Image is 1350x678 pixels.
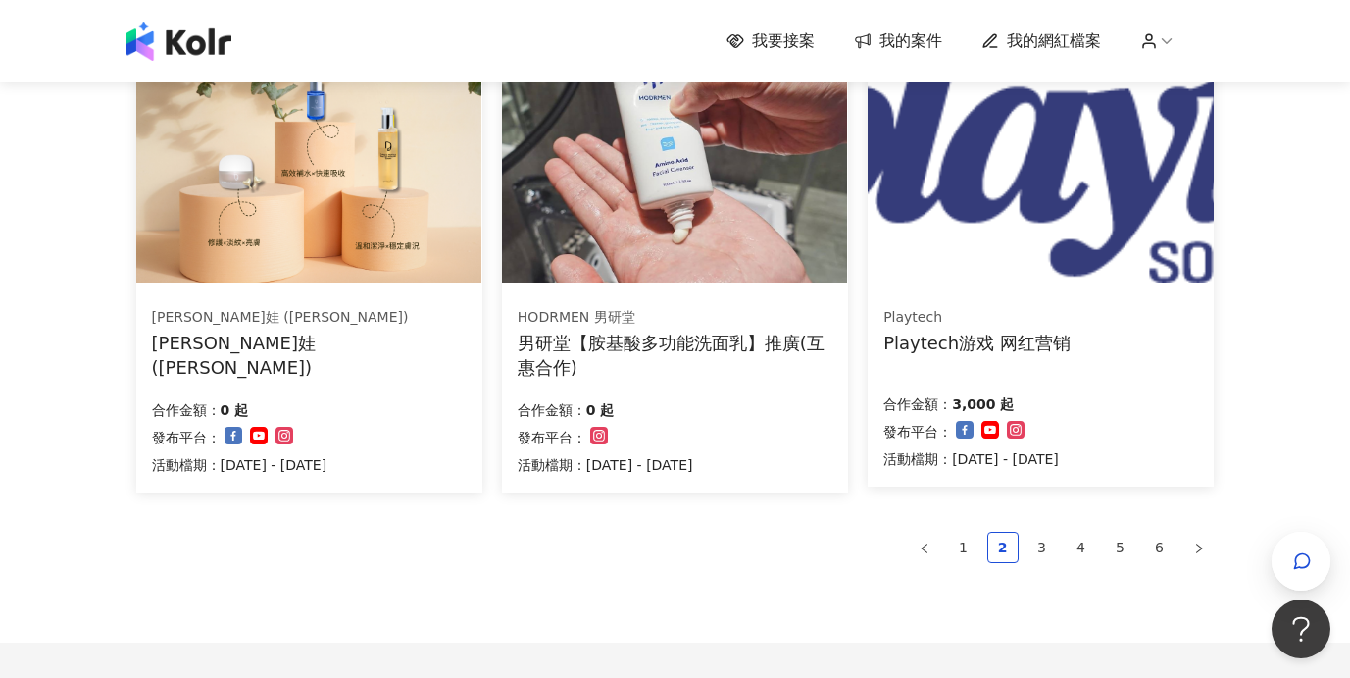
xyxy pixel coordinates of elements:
[952,392,1014,416] p: 3,000 起
[518,308,831,328] div: HODRMEN 男研堂
[518,398,586,422] p: 合作金額：
[586,398,615,422] p: 0 起
[854,30,942,52] a: 我的案件
[879,30,942,52] span: 我的案件
[1193,543,1205,554] span: right
[726,30,815,52] a: 我要接案
[1183,532,1215,563] li: Next Page
[1026,532,1058,563] li: 3
[919,543,930,554] span: left
[988,533,1018,562] a: 2
[152,331,467,380] div: [PERSON_NAME]娃 ([PERSON_NAME])
[1272,600,1330,658] iframe: Help Scout Beacon - Open
[518,426,586,449] p: 發布平台：
[909,532,940,563] li: Previous Page
[1106,533,1135,562] a: 5
[502,23,847,283] img: 胺基酸多功能洗面乳
[152,308,466,328] div: [PERSON_NAME]娃 ([PERSON_NAME])
[981,30,1101,52] a: 我的網紅檔案
[948,532,979,563] li: 1
[1007,30,1101,52] span: 我的網紅檔案
[1144,532,1175,563] li: 6
[883,420,952,443] p: 發布平台：
[152,426,221,449] p: 發布平台：
[1027,533,1057,562] a: 3
[883,308,1071,328] div: Playtech
[126,22,231,61] img: logo
[518,453,693,477] p: 活動檔期：[DATE] - [DATE]
[1145,533,1175,562] a: 6
[518,331,832,380] div: 男研堂【胺基酸多功能洗面乳】推廣(互惠合作)
[152,453,327,477] p: 活動檔期：[DATE] - [DATE]
[883,447,1059,471] p: 活動檔期：[DATE] - [DATE]
[1183,532,1215,563] button: right
[909,532,940,563] button: left
[987,532,1019,563] li: 2
[883,392,952,416] p: 合作金額：
[221,398,249,422] p: 0 起
[883,331,1071,355] div: Playtech游戏 网红营销
[152,398,221,422] p: 合作金額：
[1067,533,1096,562] a: 4
[1105,532,1136,563] li: 5
[949,533,978,562] a: 1
[752,30,815,52] span: 我要接案
[1066,532,1097,563] li: 4
[136,23,481,283] img: Diva 神級修護組合
[868,23,1213,283] img: Playtech 网红营销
